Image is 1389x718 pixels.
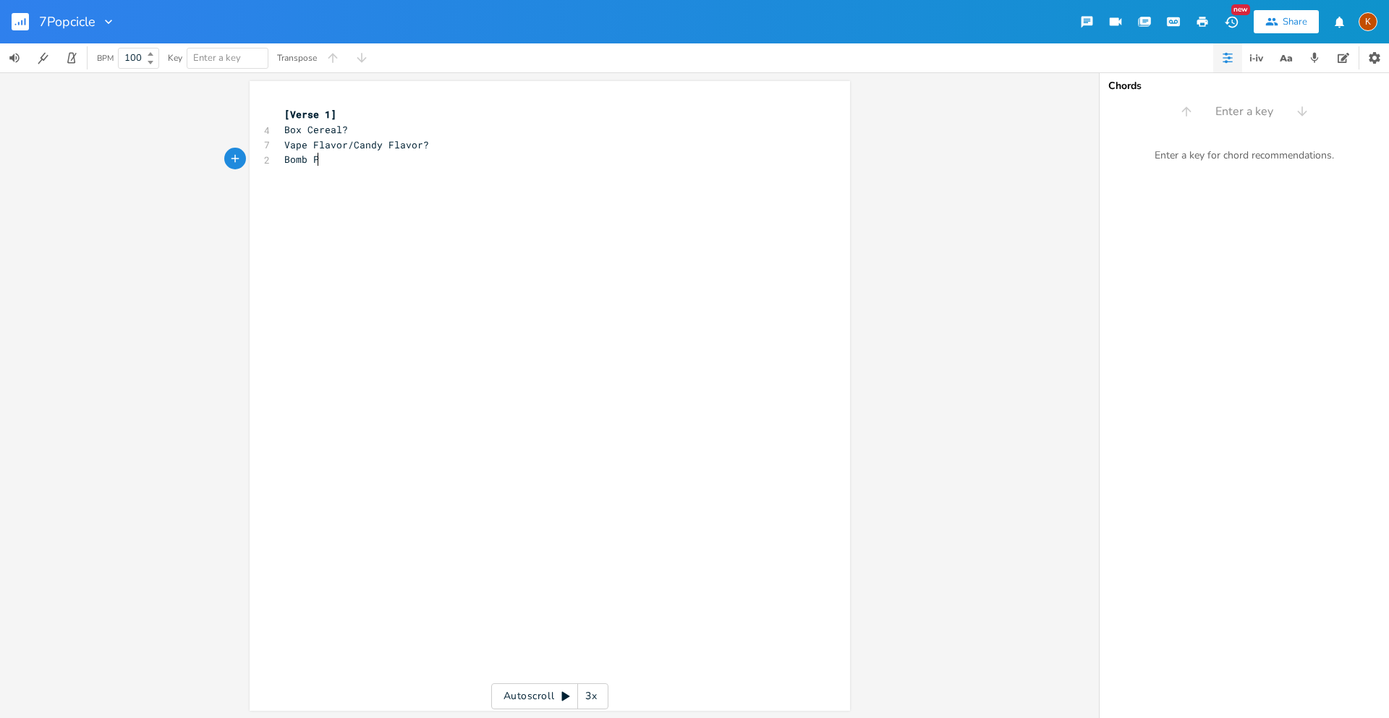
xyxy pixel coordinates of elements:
[1215,104,1273,120] span: Enter a key
[284,123,348,136] span: Box Cereal?
[97,54,114,62] div: BPM
[39,15,95,28] span: 7Popcicle
[284,108,336,121] span: [Verse 1]
[1359,5,1377,38] button: K
[1217,9,1246,35] button: New
[1231,4,1250,15] div: New
[491,683,608,709] div: Autoscroll
[168,54,182,62] div: Key
[1283,15,1307,28] div: Share
[1108,81,1380,91] div: Chords
[284,153,319,166] span: Bomb P
[578,683,604,709] div: 3x
[277,54,317,62] div: Transpose
[1359,12,1377,31] div: Kat
[1100,140,1389,171] div: Enter a key for chord recommendations.
[284,138,429,151] span: Vape Flavor/Candy Flavor?
[1254,10,1319,33] button: Share
[193,51,241,64] span: Enter a key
